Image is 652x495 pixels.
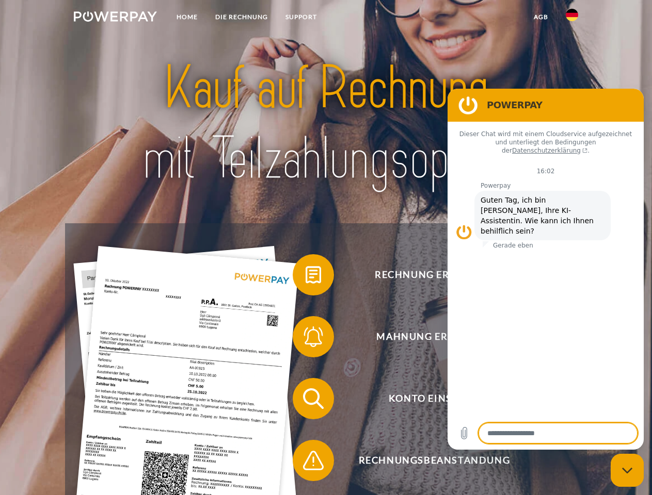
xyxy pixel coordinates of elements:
img: qb_warning.svg [300,448,326,473]
a: Home [168,8,206,26]
a: SUPPORT [277,8,326,26]
span: Mahnung erhalten? [308,316,561,357]
span: Rechnungsbeanstandung [308,440,561,481]
img: logo-powerpay-white.svg [74,11,157,22]
iframe: Schaltfläche zum Öffnen des Messaging-Fensters; Konversation läuft [611,454,644,487]
span: Konto einsehen [308,378,561,419]
iframe: Messaging-Fenster [448,89,644,450]
a: DIE RECHNUNG [206,8,277,26]
img: title-powerpay_de.svg [99,49,553,197]
img: de [566,9,578,21]
button: Rechnung erhalten? [293,254,561,295]
img: qb_search.svg [300,386,326,411]
a: agb [525,8,557,26]
button: Konto einsehen [293,378,561,419]
span: Rechnung erhalten? [308,254,561,295]
img: qb_bill.svg [300,262,326,288]
button: Rechnungsbeanstandung [293,440,561,481]
button: Mahnung erhalten? [293,316,561,357]
img: qb_bell.svg [300,324,326,350]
